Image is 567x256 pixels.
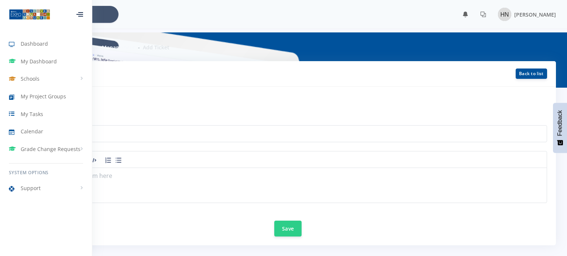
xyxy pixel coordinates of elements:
[83,44,135,51] a: Tickets Management
[135,43,169,51] li: Add Ticket
[21,92,66,100] span: My Project Groups
[20,95,547,105] h6: Ticket information
[21,40,48,48] span: Dashboard
[274,221,302,236] button: Save
[21,127,43,135] span: Calendar
[557,110,563,136] span: Feedback
[20,69,368,78] h3: Create Ticket
[516,69,547,79] a: Back to list
[492,6,556,22] a: Image placeholder [PERSON_NAME]
[21,145,80,153] span: Grade Change Requests
[553,103,567,153] button: Feedback - Show survey
[21,110,43,118] span: My Tasks
[21,184,41,192] span: Support
[9,8,50,20] img: ...
[498,8,511,21] img: Image placeholder
[29,125,547,142] input: Title
[21,57,57,65] span: My Dashboard
[514,11,556,18] span: [PERSON_NAME]
[69,43,169,51] nav: breadcrumb
[21,75,39,83] span: Schools
[9,169,83,176] h6: System Options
